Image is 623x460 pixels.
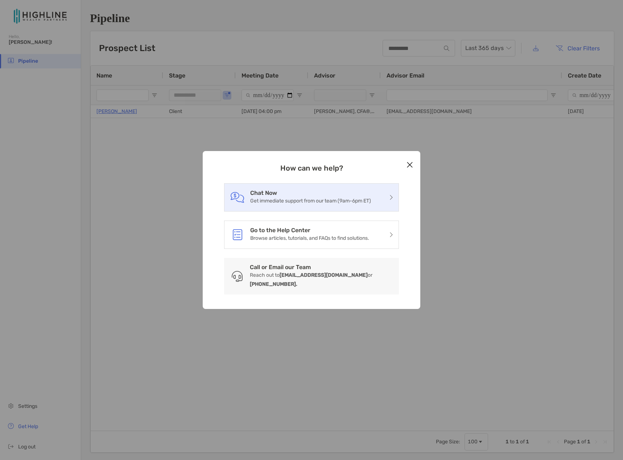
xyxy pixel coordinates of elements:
h3: Go to the Help Center [250,227,369,234]
h3: Chat Now [250,189,371,196]
p: Browse articles, tutorials, and FAQs to find solutions. [250,234,369,243]
p: Reach out to or [250,271,393,289]
h3: How can we help? [224,164,399,172]
b: [EMAIL_ADDRESS][DOMAIN_NAME] [280,272,368,278]
h3: Call or Email our Team [250,264,393,271]
div: modal [203,151,420,309]
button: Close modal [404,160,415,171]
p: Get immediate support from our team (9am-6pm ET) [250,196,371,205]
b: [PHONE_NUMBER]. [250,281,297,287]
a: Go to the Help CenterBrowse articles, tutorials, and FAQs to find solutions. [250,227,369,243]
